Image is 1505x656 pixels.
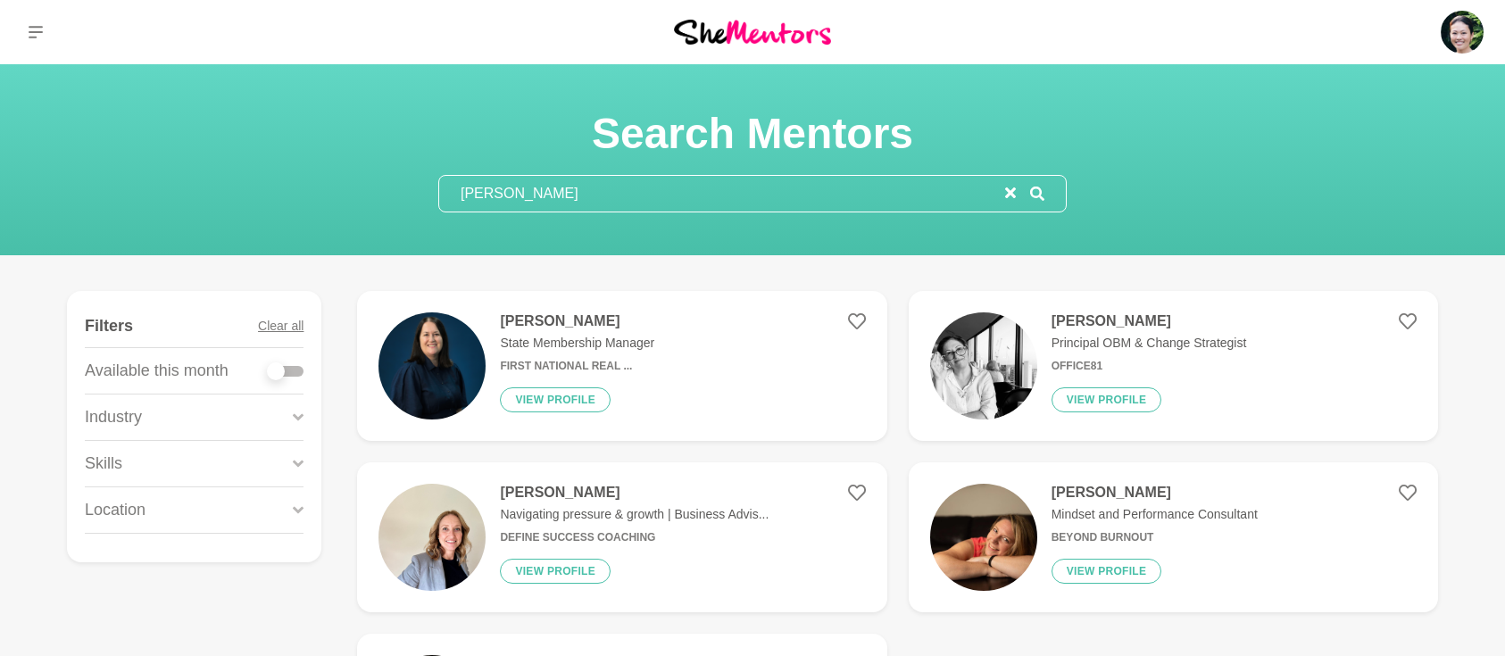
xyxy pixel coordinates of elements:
a: [PERSON_NAME]Navigating pressure & growth | Business Advis...Define Success CoachingView profile [357,462,886,612]
p: State Membership Manager [500,334,654,353]
input: Search mentors [439,176,1005,212]
img: 4eec38d89177ec50201c9b86d19ad92b613db66a-1000x667.jpg [930,484,1037,591]
p: Principal OBM & Change Strategist [1052,334,1247,353]
img: 45d9e54ab271db48d0b308b49c7b7039d667ebdb-4032x3024.jpg [378,484,486,591]
button: View profile [1052,559,1162,584]
img: 567180e8d4009792790a9fabe08dcd344b53df93-3024x4032.jpg [930,312,1037,419]
h1: Search Mentors [438,107,1067,161]
p: Industry [85,405,142,429]
p: Mindset and Performance Consultant [1052,505,1258,524]
img: 069e74e823061df2a8545ae409222f10bd8cae5f-900x600.png [378,312,486,419]
h4: [PERSON_NAME] [1052,312,1247,330]
a: [PERSON_NAME]Mindset and Performance ConsultantBeyond BurnoutView profile [909,462,1438,612]
button: View profile [500,559,611,584]
h6: Beyond Burnout [1052,531,1258,544]
a: [PERSON_NAME]Principal OBM & Change StrategistOffice81View profile [909,291,1438,441]
img: Roselynn Unson [1441,11,1484,54]
a: [PERSON_NAME]State Membership ManagerFirst National Real ...View profile [357,291,886,441]
p: Skills [85,452,122,476]
button: View profile [500,387,611,412]
p: Available this month [85,359,229,383]
p: Navigating pressure & growth | Business Advis... [500,505,769,524]
button: View profile [1052,387,1162,412]
h6: Office81 [1052,360,1247,373]
button: Clear all [258,305,303,347]
img: She Mentors Logo [674,20,831,44]
h4: [PERSON_NAME] [500,312,654,330]
h4: [PERSON_NAME] [500,484,769,502]
h4: [PERSON_NAME] [1052,484,1258,502]
h4: Filters [85,316,133,336]
p: Location [85,498,146,522]
h6: First National Real ... [500,360,654,373]
h6: Define Success Coaching [500,531,769,544]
